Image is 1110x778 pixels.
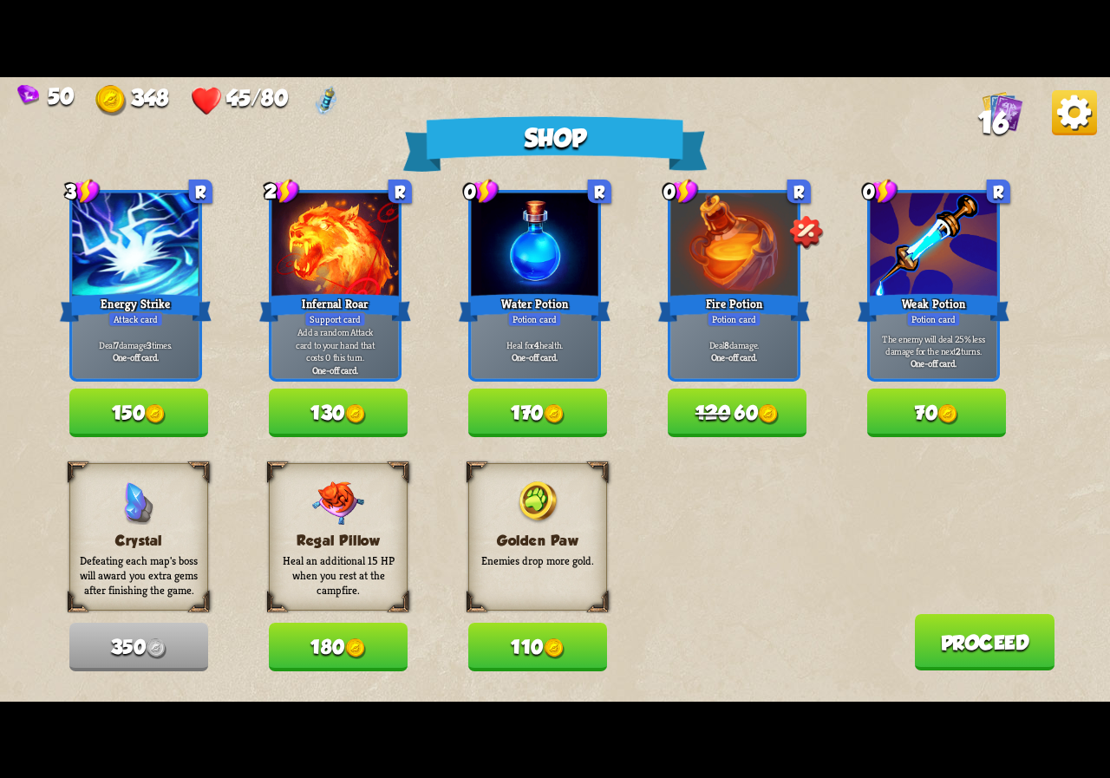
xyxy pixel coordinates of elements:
img: Gold.png [145,404,166,425]
img: Discount_Icon.png [789,216,824,251]
div: Infernal Roar [259,291,411,324]
img: Gold.png [544,638,565,659]
div: 0 [464,178,499,205]
img: Gold.png [95,85,127,116]
div: Weak Potion [858,291,1009,324]
div: R [189,180,212,203]
div: Potion card [707,311,761,327]
p: Enemies drop more gold. [478,553,597,568]
div: View all the cards in your deck [982,90,1023,136]
div: R [987,180,1010,203]
p: Deal damage. [674,338,794,350]
img: Gold.png [345,638,366,659]
b: 3 [147,338,152,350]
div: Support card [304,311,366,327]
button: 350 [69,623,208,671]
img: Gem.png [17,85,39,106]
p: Defeating each map's boss will award you extra gems after finishing the game. [79,553,199,598]
button: Proceed [915,614,1055,670]
h3: Golden Paw [478,533,597,549]
h3: Regal Pillow [278,533,398,549]
span: 348 [131,85,169,110]
div: R [588,180,611,203]
p: Deal damage times. [75,338,196,350]
img: GoldenPaw.png [516,481,559,525]
div: 0 [663,178,699,205]
button: 70 [867,389,1006,437]
div: R [787,180,811,203]
p: Heal an additional 15 HP when you rest at the campfire. [278,553,398,598]
b: 2 [956,344,961,356]
button: 110 [468,623,607,671]
img: Gold.png [345,404,366,425]
button: 12060 [668,389,806,437]
div: Gold [95,85,169,116]
img: Crystal.png [123,481,155,525]
p: Heal for health. [474,338,595,350]
div: Fire Potion [658,291,810,324]
img: Cards_Icon.png [982,90,1023,132]
div: Potion card [906,311,961,327]
b: 8 [724,338,729,350]
div: 2 [264,178,300,205]
h3: Crystal [79,533,199,549]
b: One-off card. [911,356,957,369]
div: Health [191,85,288,116]
div: Potion card [507,311,562,327]
img: Gold.png [758,404,779,425]
img: Gold.png [937,404,958,425]
button: 130 [269,389,408,437]
img: Arcane Diploma - Whenever using an ability, deal 5 damage to all enemies. [314,85,337,116]
p: The enemy will deal 25% less damage for the next turns. [873,332,994,357]
div: 0 [863,178,898,205]
b: One-off card. [512,350,558,363]
div: Shop [403,116,708,172]
div: Energy Strike [60,291,212,324]
div: Gems [17,83,74,108]
img: Dragon_Pillow.png [312,481,364,525]
b: 4 [534,338,539,350]
span: 16 [978,106,1009,140]
button: 170 [468,389,607,437]
span: 45/80 [226,85,288,110]
button: 180 [269,623,408,671]
b: One-off card. [113,350,160,363]
span: 120 [695,402,731,424]
div: Water Potion [459,291,610,324]
div: Attack card [108,311,164,327]
b: One-off card. [711,350,758,363]
img: Options_Button.png [1052,90,1097,135]
button: 150 [69,389,208,437]
div: 3 [65,178,101,205]
img: Heart.png [191,85,222,116]
div: R [388,180,412,203]
b: 7 [114,338,119,350]
p: Add a random Attack card to your hand that costs 0 this turn. [275,325,395,363]
b: One-off card. [312,363,359,376]
img: Gold.png [544,404,565,425]
img: Gold.png [146,638,166,659]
